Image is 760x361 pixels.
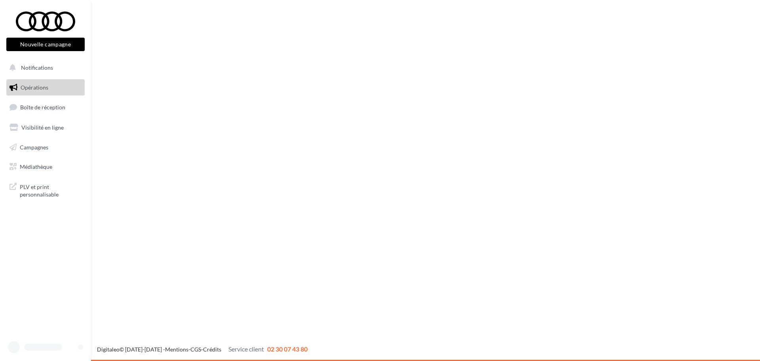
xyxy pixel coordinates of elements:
button: Notifications [5,59,83,76]
a: Crédits [203,346,221,353]
a: PLV et print personnalisable [5,178,86,202]
a: Digitaleo [97,346,120,353]
span: Service client [228,345,264,353]
span: Campagnes [20,143,48,150]
a: Visibilité en ligne [5,119,86,136]
a: Médiathèque [5,159,86,175]
span: PLV et print personnalisable [20,181,82,199]
span: Notifications [21,64,53,71]
span: Visibilité en ligne [21,124,64,131]
span: Opérations [21,84,48,91]
a: CGS [190,346,201,353]
span: Médiathèque [20,163,52,170]
span: Boîte de réception [20,104,65,111]
a: Opérations [5,79,86,96]
a: Mentions [165,346,188,353]
button: Nouvelle campagne [6,38,85,51]
a: Campagnes [5,139,86,156]
a: Boîte de réception [5,99,86,116]
span: © [DATE]-[DATE] - - - [97,346,308,353]
span: 02 30 07 43 80 [267,345,308,353]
